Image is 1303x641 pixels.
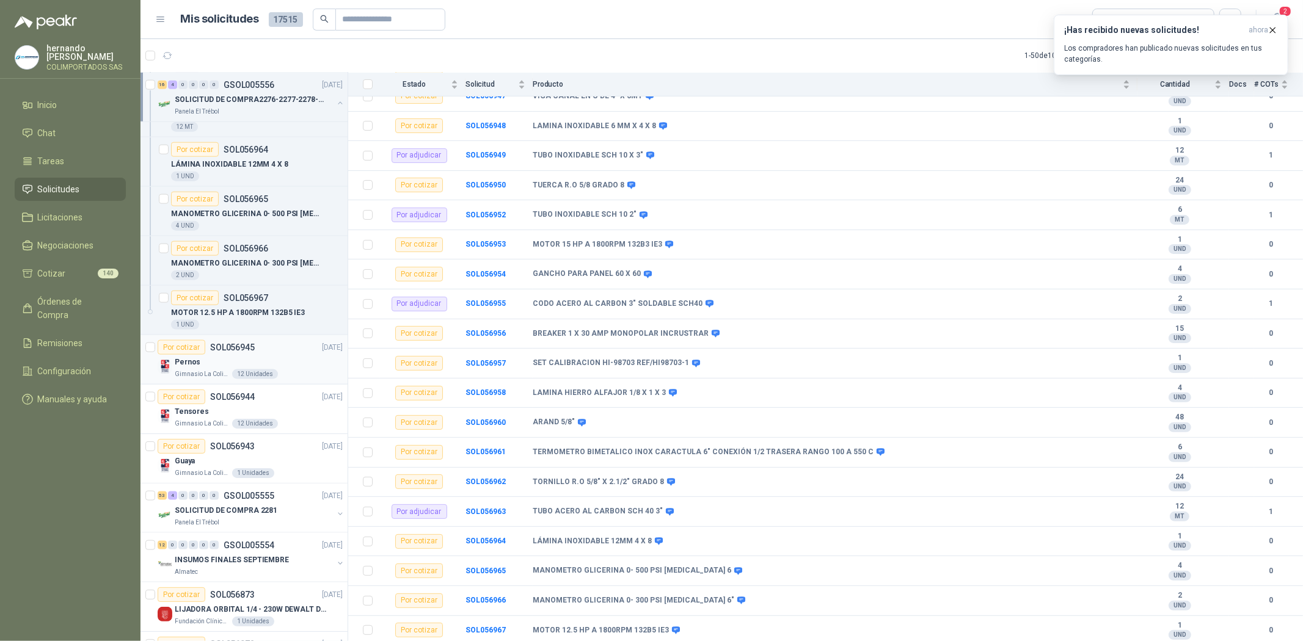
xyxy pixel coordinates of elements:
[1169,304,1191,314] div: UND
[1254,535,1288,547] b: 0
[175,419,230,429] p: Gimnasio La Colina
[1254,565,1288,577] b: 0
[1170,215,1189,225] div: MT
[533,388,666,398] b: LAMINA HIERRO ALFAJOR 1/8 X 1 X 3
[1137,264,1222,274] b: 4
[178,81,188,89] div: 0
[320,15,329,23] span: search
[171,258,323,269] p: MANOMETRO GLICERINA 0- 300 PSI [MEDICAL_DATA] 6"
[210,541,219,549] div: 0
[465,359,506,368] a: SOL056957
[395,237,443,252] div: Por cotizar
[38,239,94,252] span: Negociaciones
[1254,625,1288,636] b: 0
[189,491,198,500] div: 0
[1137,621,1222,631] b: 1
[15,178,126,201] a: Solicitudes
[1137,532,1222,541] b: 1
[210,81,219,89] div: 0
[171,159,288,170] p: LÁMINA INOXIDABLE 12MM 4 X 8
[395,326,443,341] div: Por cotizar
[178,491,188,500] div: 0
[168,541,177,549] div: 0
[158,97,172,112] img: Company Logo
[1254,328,1288,339] b: 0
[141,434,348,483] a: Por cotizarSOL056943[DATE] Company LogoGuayaGimnasio La Colina1 Unidades
[171,142,219,157] div: Por cotizar
[158,557,172,572] img: Company Logo
[1137,235,1222,245] b: 1
[533,507,663,516] b: TUBO ACERO AL CARBON SCH 40 3"
[15,206,126,229] a: Licitaciones
[465,151,506,159] b: SOL056949
[158,488,345,527] a: 53 4 0 0 0 0 GSOL005555[DATE] Company LogoSOLICITUD DE COMPRA 2281Panela El Trébol
[380,73,465,96] th: Estado
[322,540,343,551] p: [DATE]
[395,178,443,192] div: Por cotizar
[1137,591,1222,601] b: 2
[533,73,1137,96] th: Producto
[465,181,506,189] a: SOL056950
[38,154,65,168] span: Tareas
[1249,25,1268,35] span: ahora
[465,477,506,486] a: SOL056962
[395,118,443,133] div: Por cotizar
[1279,5,1292,17] span: 2
[210,343,255,352] p: SOL056945
[158,389,205,404] div: Por cotizar
[465,418,506,427] a: SOL056960
[158,81,167,89] div: 16
[175,604,327,615] p: LIJADORA ORBITAL 1/4 - 230W DEWALT DWE6411-B3
[224,294,268,302] p: SOL056967
[1137,383,1222,393] b: 4
[175,94,327,106] p: SOLICITUD DE COMPRA2276-2277-2278-2284-2285-
[395,267,443,281] div: Por cotizar
[175,518,219,527] p: Panela El Trébol
[1169,482,1191,491] div: UND
[199,491,208,500] div: 0
[1254,209,1288,221] b: 1
[392,148,447,163] div: Por adjudicar
[1254,269,1288,280] b: 0
[171,208,323,220] p: MANOMETRO GLICERINA 0- 500 PSI [MEDICAL_DATA] 6
[158,340,205,355] div: Por cotizar
[168,491,177,500] div: 4
[533,210,637,220] b: TUBO INOXIDABLE SCH 10 2"
[392,504,447,519] div: Por adjudicar
[1169,274,1191,284] div: UND
[1169,630,1191,640] div: UND
[465,240,506,248] b: SOL056953
[1254,417,1288,429] b: 0
[175,406,209,418] p: Tensores
[171,241,219,256] div: Por cotizar
[141,385,348,434] a: Por cotizarSOL056944[DATE] Company LogoTensoresGimnasio La Colina12 Unidades
[189,541,198,549] div: 0
[533,477,664,487] b: TORNILLO R.O 5/8" X 2.1/2" GRADO 8
[210,491,219,500] div: 0
[395,386,443,400] div: Por cotizar
[465,507,506,516] a: SOL056963
[15,290,126,327] a: Órdenes de Compra
[175,455,195,467] p: Guaya
[465,447,506,456] a: SOL056961
[465,270,506,278] a: SOL056954
[533,80,1120,89] span: Producto
[465,537,506,545] a: SOL056964
[224,491,274,500] p: GSOL005555
[465,567,506,575] b: SOL056965
[232,617,274,626] div: 1 Unidades
[15,93,126,117] a: Inicio
[1137,353,1222,363] b: 1
[1137,443,1222,452] b: 6
[141,582,348,632] a: Por cotizarSOL056873[DATE] Company LogoLIJADORA ORBITAL 1/4 - 230W DEWALT DWE6411-B3Fundación Clí...
[1254,387,1288,399] b: 0
[171,270,199,280] div: 2 UND
[533,537,652,546] b: LÁMINA INOXIDABLE 12MM 4 X 8
[1266,9,1288,31] button: 2
[141,335,348,385] a: Por cotizarSOL056945[DATE] Company LogoPernosGimnasio La Colina12 Unidades
[15,15,77,29] img: Logo peakr
[269,12,303,27] span: 17515
[171,192,219,206] div: Por cotizar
